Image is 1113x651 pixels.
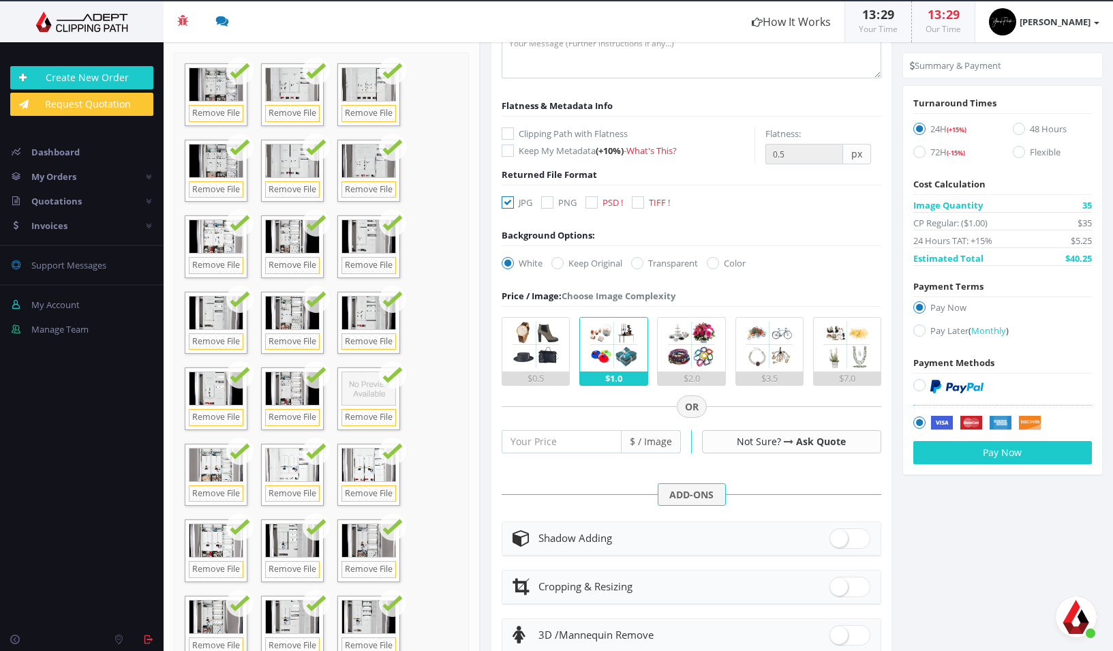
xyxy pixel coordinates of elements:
span: Price / Image: [502,290,562,302]
div: $1.0 [580,372,647,385]
a: How It Works [738,1,844,42]
input: Your Price [502,430,621,453]
span: Support Messages [31,259,106,271]
span: Payment Methods [913,357,994,369]
a: Remove File [189,409,243,426]
a: Remove File [341,181,396,198]
div: $7.0 [814,372,881,385]
label: Keep My Metadata - [502,144,754,157]
span: 29 [881,6,894,22]
label: Flexible [1013,145,1092,164]
img: PayPal [930,380,984,393]
span: Invoices [31,219,67,232]
label: 24H [913,122,992,140]
span: Quotations [31,195,82,207]
a: Remove File [189,333,243,350]
span: px [843,144,871,164]
div: $3.5 [736,372,803,385]
span: 13 [928,6,941,22]
span: Turnaround Times [913,97,996,109]
strong: [PERSON_NAME] [1020,16,1091,28]
span: Dashboard [31,146,80,158]
small: Our Time [926,23,961,35]
label: White [502,256,543,270]
a: Remove File [341,333,396,350]
span: 29 [946,6,960,22]
a: Remove File [265,485,320,502]
img: 3.png [665,318,718,372]
span: 13 [862,6,876,22]
a: Remove File [189,105,243,122]
span: $ / Image [622,430,681,453]
span: Cost Calculation [913,178,986,190]
div: Background Options: [502,228,595,242]
span: 3D / [538,628,559,641]
a: Remove File [341,561,396,578]
label: Keep Original [551,256,622,270]
img: 4.png [742,318,796,372]
a: Remove File [189,561,243,578]
span: 24 Hours TAT: +15% [913,234,992,247]
a: Remove File [265,333,320,350]
a: Remove File [189,257,243,274]
label: Flatness: [765,127,801,140]
a: Remove File [341,257,396,274]
label: Clipping Path with Flatness [502,127,754,140]
a: Remove File [189,181,243,198]
span: (+15%) [947,125,966,134]
span: : [941,6,946,22]
span: Manage Team [31,323,89,335]
div: $0.5 [502,372,569,385]
label: PNG [541,196,577,209]
a: [PERSON_NAME] [975,1,1113,42]
span: Image Quantity [913,198,983,212]
span: : [876,6,881,22]
a: Ask Quote [796,435,846,448]
span: Flatness & Metadata Info [502,100,613,112]
div: Choose Image Complexity [502,289,675,303]
span: My Orders [31,170,76,183]
label: Pay Later [913,324,1092,342]
span: TIFF ! [649,196,670,209]
a: (Monthly) [969,324,1009,337]
a: Remove File [189,485,243,502]
span: Payment Terms [913,280,984,292]
li: Summary & Payment [910,59,1001,72]
span: 35 [1082,198,1092,212]
small: Your Time [859,23,898,35]
span: (-15%) [947,149,965,157]
span: (+10%) [596,145,624,157]
span: Monthly [971,324,1006,337]
a: Remove File [265,257,320,274]
label: 72H [913,145,992,164]
a: What's This? [626,145,677,157]
span: Mannequin Remove [538,628,654,641]
span: Not Sure? [737,435,781,448]
a: Remove File [341,409,396,426]
a: Remove File [341,485,396,502]
span: Returned File Format [502,168,597,181]
span: $35 [1078,216,1092,230]
img: Adept Graphics [10,12,153,32]
label: 48 Hours [1013,122,1092,140]
img: 2.png [587,318,641,372]
span: CP Regular: ($1.00) [913,216,988,230]
a: Remove File [265,561,320,578]
label: JPG [502,196,532,209]
span: OR [677,395,707,419]
span: My Account [31,299,80,311]
img: 5.png [820,318,874,372]
button: Pay Now [913,441,1092,464]
a: Remove File [265,181,320,198]
a: Remove File [341,105,396,122]
img: timthumb.php [989,8,1016,35]
span: $5.25 [1071,234,1092,247]
div: Chat öffnen [1056,596,1097,637]
img: Securely by Stripe [930,416,1041,431]
a: Remove File [265,409,320,426]
label: Pay Now [913,301,1092,319]
span: Estimated Total [913,252,984,265]
a: (-15%) [947,146,965,158]
label: Color [707,256,746,270]
span: ADD-ONS [658,483,726,506]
